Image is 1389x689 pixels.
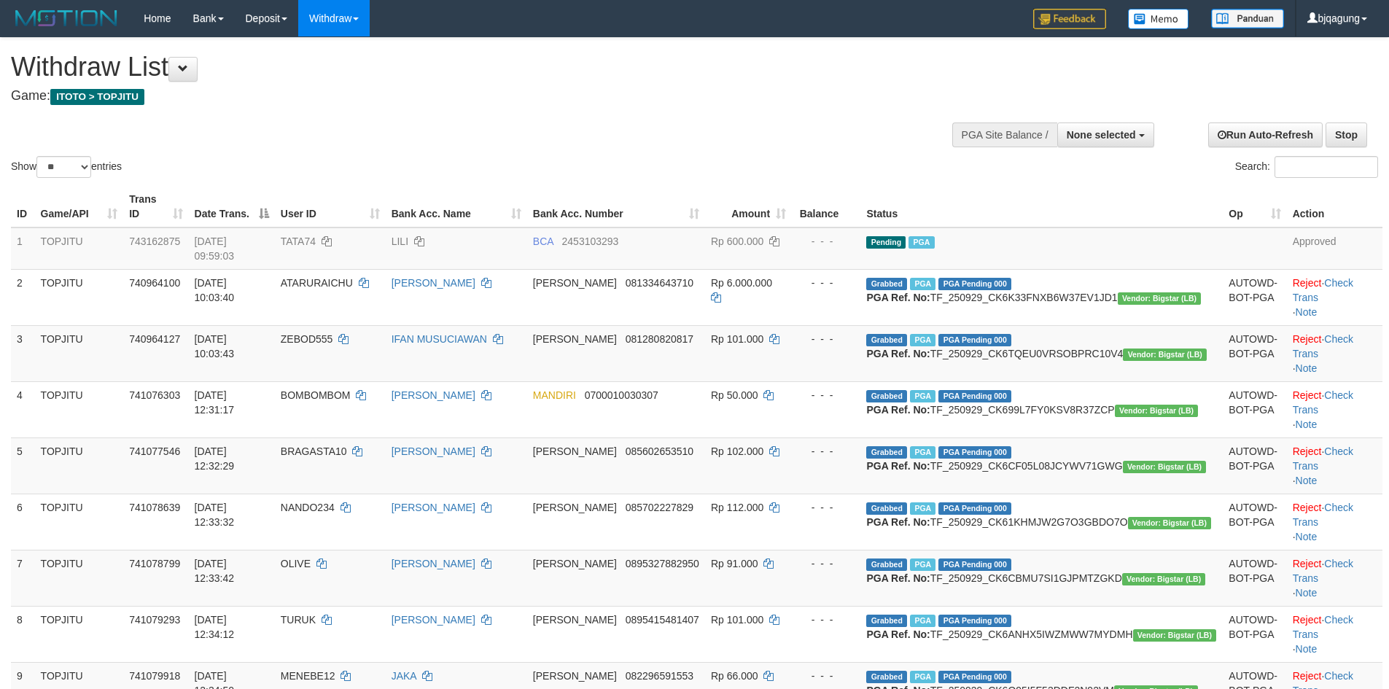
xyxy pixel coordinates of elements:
td: TF_250929_CK6CBMU7SI1GJPMTZGKD [860,550,1223,606]
td: TOPJITU [35,227,124,270]
b: PGA Ref. No: [866,404,930,416]
span: Vendor URL: https://dashboard.q2checkout.com/secure [1133,629,1217,642]
span: Marked by bjqwili [910,334,935,346]
img: Button%20Memo.svg [1128,9,1189,29]
span: Marked by bjqdanil [910,615,935,627]
span: ITOTO > TOPJITU [50,89,144,105]
span: TATA74 [281,235,316,247]
a: Stop [1326,122,1367,147]
span: [PERSON_NAME] [533,558,617,569]
span: None selected [1067,129,1136,141]
span: [DATE] 12:33:32 [195,502,235,528]
span: Copy 0700010030307 to clipboard [585,389,658,401]
span: TURUK [281,614,316,626]
td: · · [1287,437,1382,494]
td: TOPJITU [35,437,124,494]
span: Marked by bjqdanil [910,502,935,515]
span: MENEBE12 [281,670,335,682]
td: AUTOWD-BOT-PGA [1223,269,1286,325]
span: Vendor URL: https://dashboard.q2checkout.com/secure [1122,573,1206,585]
td: TF_250929_CK6K33FNXB6W37EV1JD1 [860,269,1223,325]
a: Reject [1293,670,1322,682]
td: · · [1287,550,1382,606]
span: [DATE] 12:32:29 [195,445,235,472]
td: · · [1287,269,1382,325]
span: Marked by bjqdanil [910,558,935,571]
span: Marked by bjqdanil [910,671,935,683]
td: TOPJITU [35,494,124,550]
span: Vendor URL: https://dashboard.q2checkout.com/secure [1115,405,1199,417]
span: Copy 082296591553 to clipboard [626,670,693,682]
th: Op: activate to sort column ascending [1223,186,1286,227]
span: Vendor URL: https://dashboard.q2checkout.com/secure [1123,349,1207,361]
td: 1 [11,227,35,270]
span: Rp 600.000 [711,235,763,247]
span: Rp 102.000 [711,445,763,457]
select: Showentries [36,156,91,178]
a: Check Trans [1293,389,1353,416]
span: 741079918 [129,670,180,682]
th: Action [1287,186,1382,227]
a: Reject [1293,333,1322,345]
b: PGA Ref. No: [866,292,930,303]
td: TOPJITU [35,606,124,662]
td: TOPJITU [35,381,124,437]
a: Note [1296,643,1318,655]
a: Check Trans [1293,277,1353,303]
div: PGA Site Balance / [952,122,1057,147]
td: AUTOWD-BOT-PGA [1223,606,1286,662]
td: 8 [11,606,35,662]
td: TOPJITU [35,269,124,325]
td: AUTOWD-BOT-PGA [1223,325,1286,381]
td: TOPJITU [35,550,124,606]
div: - - - [798,444,855,459]
span: 741079293 [129,614,180,626]
a: [PERSON_NAME] [392,389,475,401]
th: Amount: activate to sort column ascending [705,186,792,227]
td: Approved [1287,227,1382,270]
span: Rp 66.000 [711,670,758,682]
td: 2 [11,269,35,325]
td: AUTOWD-BOT-PGA [1223,550,1286,606]
th: Balance [792,186,860,227]
span: [PERSON_NAME] [533,277,617,289]
span: 741078639 [129,502,180,513]
a: Check Trans [1293,558,1353,584]
span: [PERSON_NAME] [533,333,617,345]
span: Copy 081280820817 to clipboard [626,333,693,345]
span: [DATE] 12:31:17 [195,389,235,416]
button: None selected [1057,122,1154,147]
img: panduan.png [1211,9,1284,28]
label: Show entries [11,156,122,178]
a: Check Trans [1293,333,1353,359]
div: - - - [798,332,855,346]
a: Note [1296,475,1318,486]
span: 741077546 [129,445,180,457]
td: AUTOWD-BOT-PGA [1223,437,1286,494]
span: PGA Pending [938,558,1011,571]
span: 740964100 [129,277,180,289]
td: AUTOWD-BOT-PGA [1223,381,1286,437]
td: 5 [11,437,35,494]
span: 743162875 [129,235,180,247]
span: PGA Pending [938,334,1011,346]
a: [PERSON_NAME] [392,502,475,513]
span: Copy 2453103293 to clipboard [562,235,619,247]
span: Grabbed [866,671,907,683]
td: 4 [11,381,35,437]
span: Copy 085602653510 to clipboard [626,445,693,457]
span: Grabbed [866,446,907,459]
span: Marked by bjqdanil [910,446,935,459]
span: PGA Pending [938,278,1011,290]
span: Copy 0895327882950 to clipboard [626,558,699,569]
span: Grabbed [866,615,907,627]
span: Copy 0895415481407 to clipboard [626,614,699,626]
td: TF_250929_CK61KHMJW2G7O3GBDO7O [860,494,1223,550]
a: Reject [1293,558,1322,569]
div: - - - [798,669,855,683]
span: [DATE] 10:03:40 [195,277,235,303]
span: 740964127 [129,333,180,345]
span: Grabbed [866,558,907,571]
img: Feedback.jpg [1033,9,1106,29]
span: Grabbed [866,390,907,402]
